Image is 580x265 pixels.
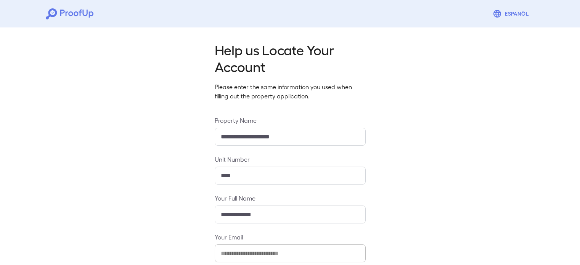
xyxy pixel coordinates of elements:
[215,116,366,125] label: Property Name
[215,194,366,202] label: Your Full Name
[215,233,366,241] label: Your Email
[215,155,366,164] label: Unit Number
[215,41,366,75] h2: Help us Locate Your Account
[215,82,366,101] p: Please enter the same information you used when filling out the property application.
[490,6,534,21] button: Espanõl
